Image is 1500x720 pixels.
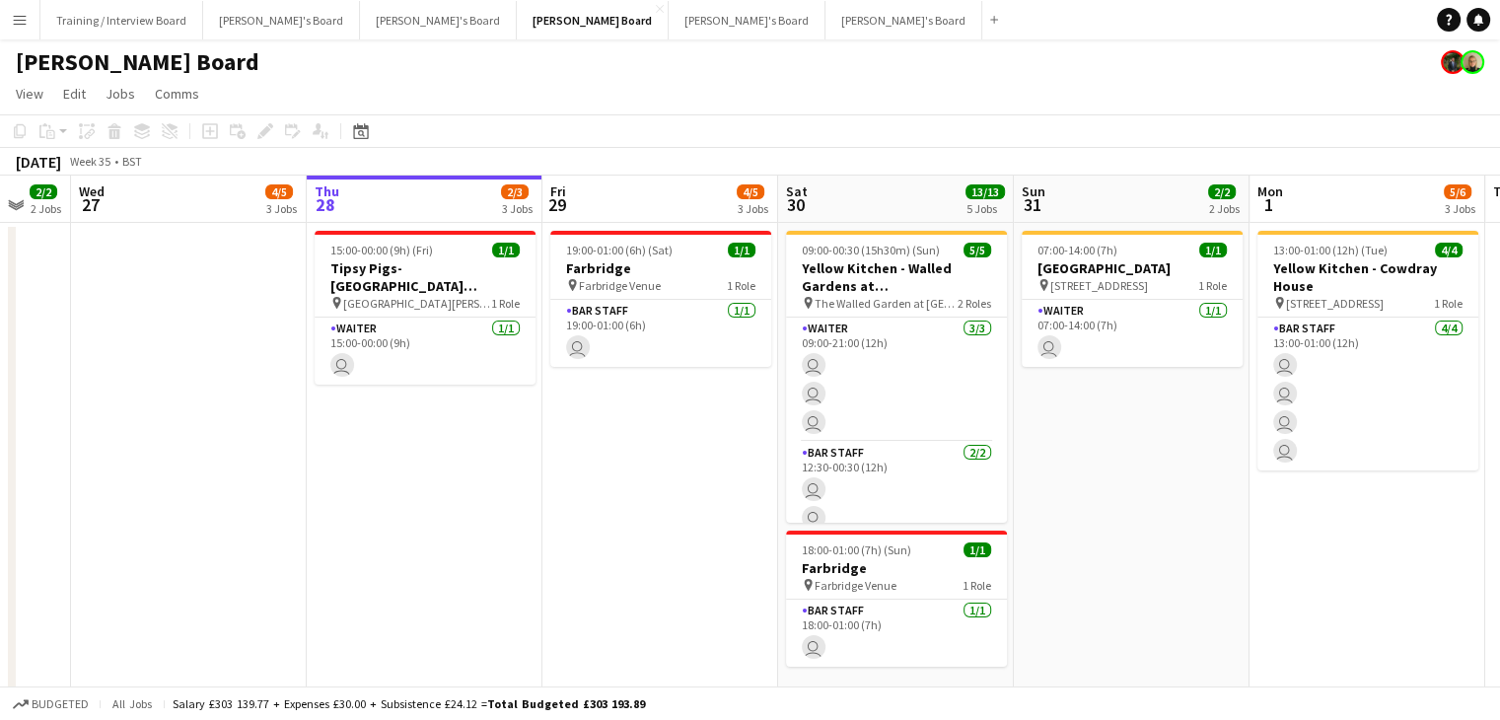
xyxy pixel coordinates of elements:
span: All jobs [108,696,156,711]
a: Jobs [98,81,143,107]
span: Total Budgeted £303 193.89 [487,696,645,711]
a: View [8,81,51,107]
button: Training / Interview Board [40,1,203,39]
a: Comms [147,81,207,107]
button: [PERSON_NAME] Board [517,1,669,39]
span: Week 35 [65,154,114,169]
span: Edit [63,85,86,103]
span: Comms [155,85,199,103]
span: Jobs [106,85,135,103]
div: [DATE] [16,152,61,172]
div: Salary £303 139.77 + Expenses £30.00 + Subsistence £24.12 = [173,696,645,711]
div: BST [122,154,142,169]
button: [PERSON_NAME]'s Board [360,1,517,39]
h1: [PERSON_NAME] Board [16,47,259,77]
button: [PERSON_NAME]'s Board [669,1,825,39]
button: [PERSON_NAME]'s Board [203,1,360,39]
app-user-avatar: Dean Manyonga [1441,50,1464,74]
button: Budgeted [10,693,92,715]
span: Budgeted [32,697,89,711]
button: [PERSON_NAME]'s Board [825,1,982,39]
a: Edit [55,81,94,107]
app-user-avatar: Nikoleta Gehfeld [1461,50,1484,74]
span: View [16,85,43,103]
